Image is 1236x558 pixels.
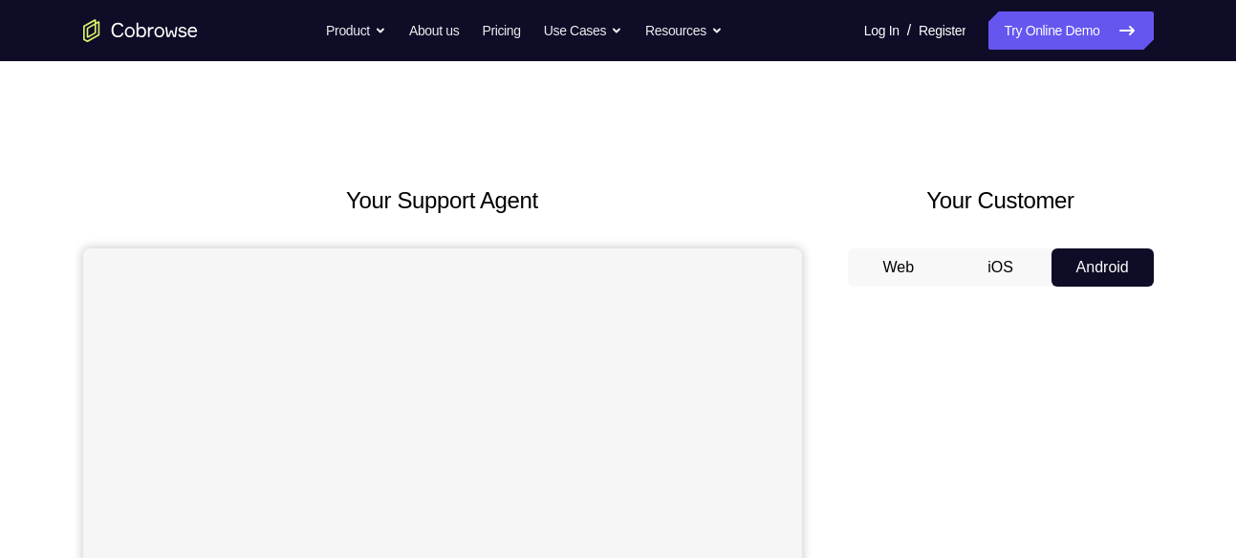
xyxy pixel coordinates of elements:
a: Register [919,11,965,50]
button: Web [848,248,950,287]
h2: Your Customer [848,183,1154,218]
a: Pricing [482,11,520,50]
button: iOS [949,248,1052,287]
button: Use Cases [544,11,622,50]
span: / [907,19,911,42]
button: Resources [645,11,723,50]
a: Go to the home page [83,19,198,42]
button: Android [1052,248,1154,287]
h2: Your Support Agent [83,183,802,218]
a: Try Online Demo [988,11,1153,50]
button: Product [326,11,386,50]
a: About us [409,11,459,50]
a: Log In [864,11,900,50]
